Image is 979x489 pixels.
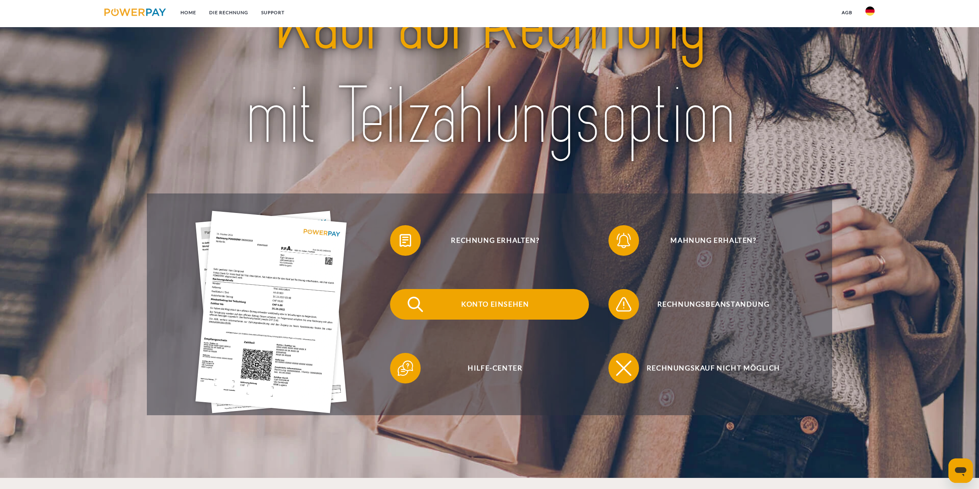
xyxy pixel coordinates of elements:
a: agb [835,6,859,19]
button: Rechnung erhalten? [390,225,589,256]
span: Rechnung erhalten? [402,225,589,256]
img: qb_help.svg [396,359,415,378]
button: Hilfe-Center [390,353,589,383]
span: Hilfe-Center [402,353,589,383]
img: qb_close.svg [614,359,633,378]
button: Mahnung erhalten? [608,225,807,256]
img: qb_bill.svg [396,231,415,250]
span: Rechnungsbeanstandung [620,289,807,320]
a: Home [174,6,203,19]
button: Konto einsehen [390,289,589,320]
img: logo-powerpay.svg [104,8,166,16]
button: Rechnungsbeanstandung [608,289,807,320]
img: qb_search.svg [406,295,425,314]
img: single_invoice_powerpay_de.jpg [195,211,347,413]
img: qb_bell.svg [614,231,633,250]
span: Mahnung erhalten? [620,225,807,256]
img: qb_warning.svg [614,295,633,314]
a: DIE RECHNUNG [203,6,255,19]
span: Rechnungskauf nicht möglich [620,353,807,383]
iframe: Schaltfläche zum Öffnen des Messaging-Fensters [948,458,973,483]
button: Rechnungskauf nicht möglich [608,353,807,383]
img: de [865,6,875,16]
a: SUPPORT [255,6,291,19]
span: Konto einsehen [402,289,589,320]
